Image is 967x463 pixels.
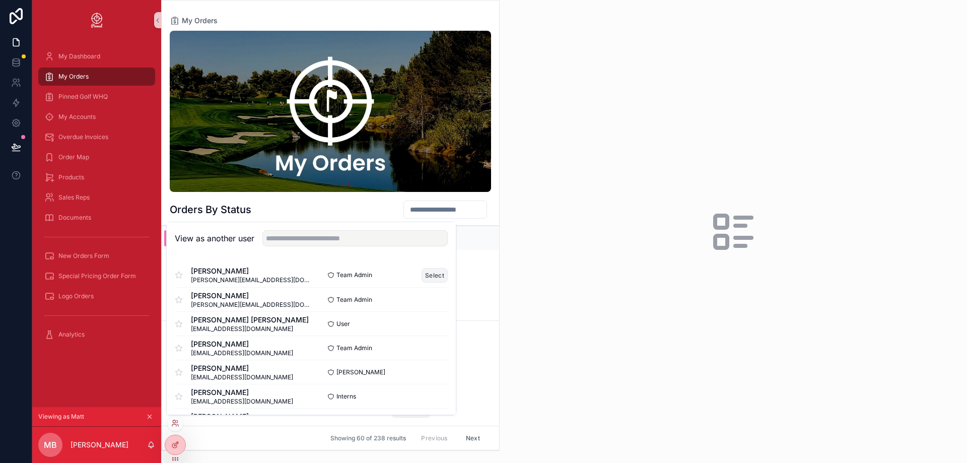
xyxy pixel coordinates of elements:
[191,315,309,325] span: [PERSON_NAME] [PERSON_NAME]
[38,325,155,344] a: Analytics
[459,430,487,446] button: Next
[336,296,372,304] span: Team Admin
[71,440,128,450] p: [PERSON_NAME]
[336,368,385,376] span: [PERSON_NAME]
[58,173,84,181] span: Products
[38,267,155,285] a: Special Pricing Order Form
[422,268,448,283] button: Select
[170,203,251,217] h1: Orders By Status
[191,387,293,398] span: [PERSON_NAME]
[89,12,105,28] img: App logo
[191,363,293,373] span: [PERSON_NAME]
[38,88,155,106] a: Pinned Golf WHQ
[191,276,311,284] span: [PERSON_NAME][EMAIL_ADDRESS][DOMAIN_NAME]
[191,373,293,381] span: [EMAIL_ADDRESS][DOMAIN_NAME]
[191,398,293,406] span: [EMAIL_ADDRESS][DOMAIN_NAME]
[38,128,155,146] a: Overdue Invoices
[38,68,155,86] a: My Orders
[191,339,293,349] span: [PERSON_NAME]
[191,325,309,333] span: [EMAIL_ADDRESS][DOMAIN_NAME]
[38,247,155,265] a: New Orders Form
[336,392,356,401] span: Interns
[191,349,293,357] span: [EMAIL_ADDRESS][DOMAIN_NAME]
[58,73,89,81] span: My Orders
[191,266,311,276] span: [PERSON_NAME]
[38,209,155,227] a: Documents
[162,320,499,432] a: StatusOrder ShippedOrder Date[DATE]PO NumberPG22-4643Account NameLeaderboard [GEOGRAPHIC_DATA]Inv...
[58,52,100,60] span: My Dashboard
[58,272,136,280] span: Special Pricing Order Form
[38,287,155,305] a: Logo Orders
[162,209,499,320] a: StatusOrder ShippedOrder Date[DATE]PO NumberPG22-4644Account NameLeaderboard [GEOGRAPHIC_DATA]Inv...
[175,232,254,244] h2: View as another user
[170,16,218,26] a: My Orders
[58,93,108,101] span: Pinned Golf WHQ
[336,344,372,352] span: Team Admin
[182,16,218,26] span: My Orders
[38,108,155,126] a: My Accounts
[38,188,155,207] a: Sales Reps
[32,40,161,357] div: scrollable content
[58,330,85,339] span: Analytics
[58,153,89,161] span: Order Map
[38,413,84,421] span: Viewing as Matt
[38,168,155,186] a: Products
[330,434,406,442] span: Showing 60 of 238 results
[191,412,293,422] span: [PERSON_NAME]
[58,292,94,300] span: Logo Orders
[336,271,372,279] span: Team Admin
[58,133,108,141] span: Overdue Invoices
[191,291,311,301] span: [PERSON_NAME]
[58,193,90,202] span: Sales Reps
[38,47,155,65] a: My Dashboard
[58,214,91,222] span: Documents
[336,320,350,328] span: User
[58,113,96,121] span: My Accounts
[58,252,109,260] span: New Orders Form
[44,439,57,451] span: MB
[191,301,311,309] span: [PERSON_NAME][EMAIL_ADDRESS][DOMAIN_NAME]
[38,148,155,166] a: Order Map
